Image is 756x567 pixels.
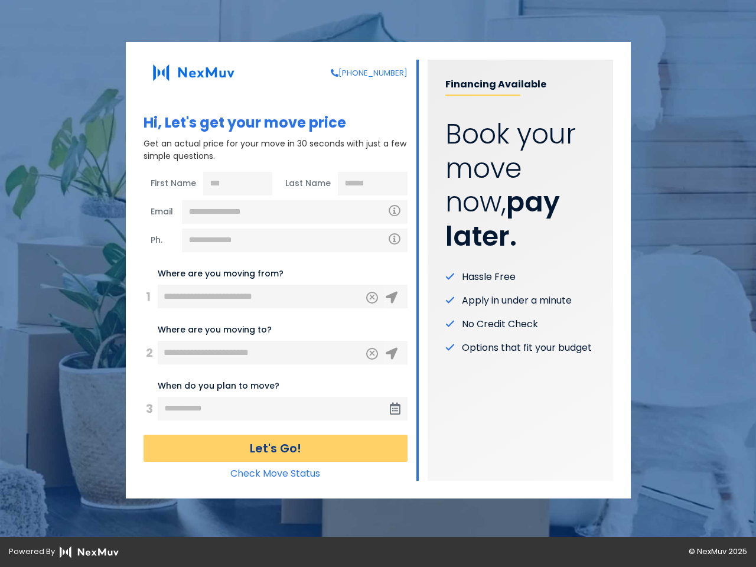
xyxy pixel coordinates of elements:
[366,348,378,360] button: Clear
[144,172,203,195] span: First Name
[144,115,408,132] h1: Hi, Let's get your move price
[144,60,244,86] img: NexMuv
[230,467,320,480] a: Check Move Status
[462,341,592,355] span: Options that fit your budget
[144,229,182,252] span: Ph.
[158,341,384,364] input: 456 Elm St, City, ST ZIP
[445,118,595,253] p: Book your move now,
[445,183,560,255] strong: pay later.
[144,200,182,224] span: Email
[366,292,378,304] button: Clear
[462,270,516,284] span: Hassle Free
[331,67,408,79] a: [PHONE_NUMBER]
[158,285,384,308] input: 123 Main St, City, ST ZIP
[462,317,538,331] span: No Credit Check
[144,138,408,162] p: Get an actual price for your move in 30 seconds with just a few simple questions.
[158,324,272,336] label: Where are you moving to?
[278,172,338,195] span: Last Name
[378,546,756,558] div: © NexMuv 2025
[158,268,283,280] label: Where are you moving from?
[158,380,279,392] label: When do you plan to move?
[462,294,572,308] span: Apply in under a minute
[144,435,408,462] button: Let's Go!
[445,77,595,96] p: Financing Available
